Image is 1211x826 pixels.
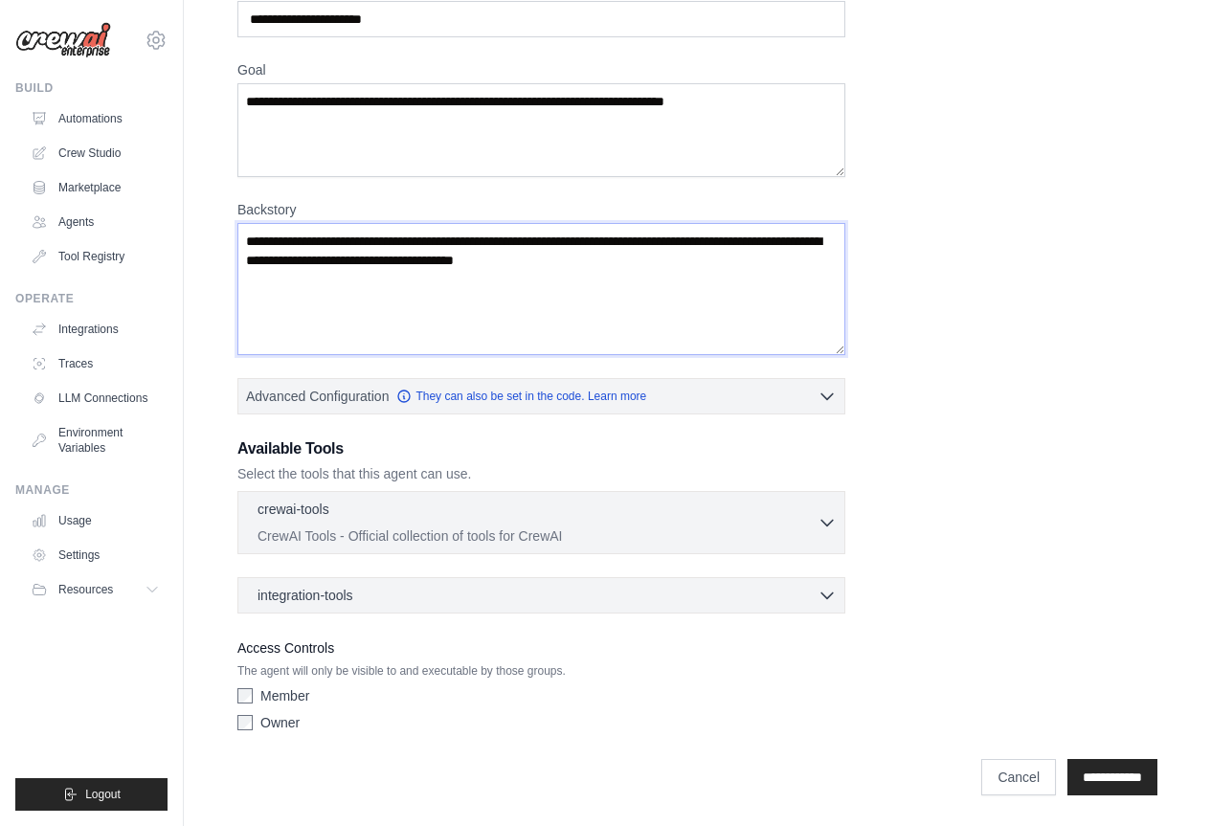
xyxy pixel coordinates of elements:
[15,778,168,811] button: Logout
[23,138,168,168] a: Crew Studio
[237,464,845,483] p: Select the tools that this agent can use.
[981,759,1056,795] a: Cancel
[23,241,168,272] a: Tool Registry
[58,582,113,597] span: Resources
[246,586,837,605] button: integration-tools
[23,314,168,345] a: Integrations
[260,713,300,732] label: Owner
[258,586,353,605] span: integration-tools
[260,686,309,705] label: Member
[258,500,329,519] p: crewai-tools
[237,663,845,679] p: The agent will only be visible to and executable by those groups.
[237,636,845,659] label: Access Controls
[15,482,168,498] div: Manage
[237,60,845,79] label: Goal
[237,200,845,219] label: Backstory
[23,172,168,203] a: Marketplace
[23,383,168,413] a: LLM Connections
[85,787,121,802] span: Logout
[246,387,389,406] span: Advanced Configuration
[23,540,168,570] a: Settings
[23,348,168,379] a: Traces
[23,103,168,134] a: Automations
[396,389,646,404] a: They can also be set in the code. Learn more
[15,22,111,58] img: Logo
[15,291,168,306] div: Operate
[23,574,168,605] button: Resources
[237,437,845,460] h3: Available Tools
[246,500,837,546] button: crewai-tools CrewAI Tools - Official collection of tools for CrewAI
[258,526,818,546] p: CrewAI Tools - Official collection of tools for CrewAI
[15,80,168,96] div: Build
[23,207,168,237] a: Agents
[23,417,168,463] a: Environment Variables
[23,505,168,536] a: Usage
[238,379,844,413] button: Advanced Configuration They can also be set in the code. Learn more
